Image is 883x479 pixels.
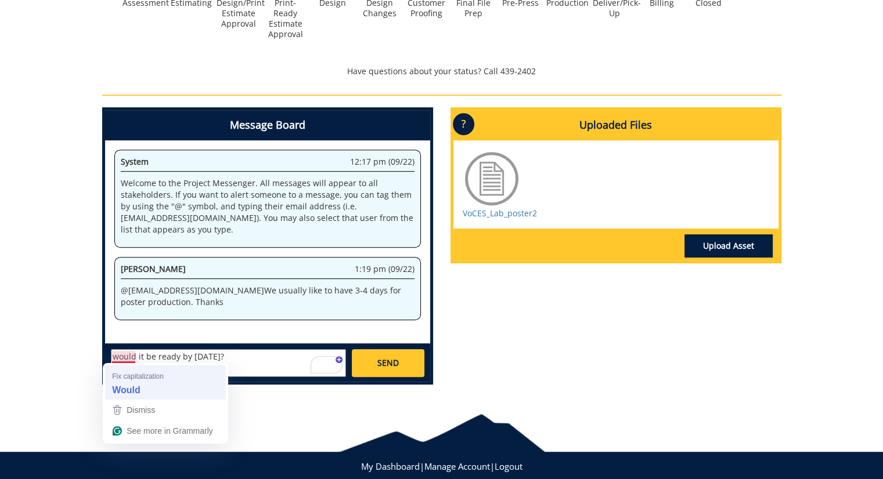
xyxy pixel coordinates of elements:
p: Have questions about your status? Call 439-2402 [102,66,781,77]
a: Logout [495,460,522,472]
a: VoCES_Lab_poster2 [463,208,537,219]
a: Manage Account [424,460,490,472]
span: [PERSON_NAME] [121,263,186,274]
span: 1:19 pm (09/22) [355,263,415,275]
textarea: To enrich screen reader interactions, please activate Accessibility in Grammarly extension settings [111,349,346,377]
span: SEND [377,357,399,369]
p: @ [EMAIL_ADDRESS][DOMAIN_NAME] We usually like to have 3-4 days for poster production. Thanks [121,285,415,308]
span: System [121,156,149,167]
h4: Message Board [105,110,430,140]
a: Upload Asset [684,234,773,257]
p: ? [453,113,474,135]
a: SEND [352,349,424,377]
a: My Dashboard [361,460,420,472]
p: Welcome to the Project Messenger. All messages will appear to all stakeholders. If you want to al... [121,177,415,235]
span: 12:17 pm (09/22) [350,156,415,168]
h4: Uploaded Files [453,110,779,140]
